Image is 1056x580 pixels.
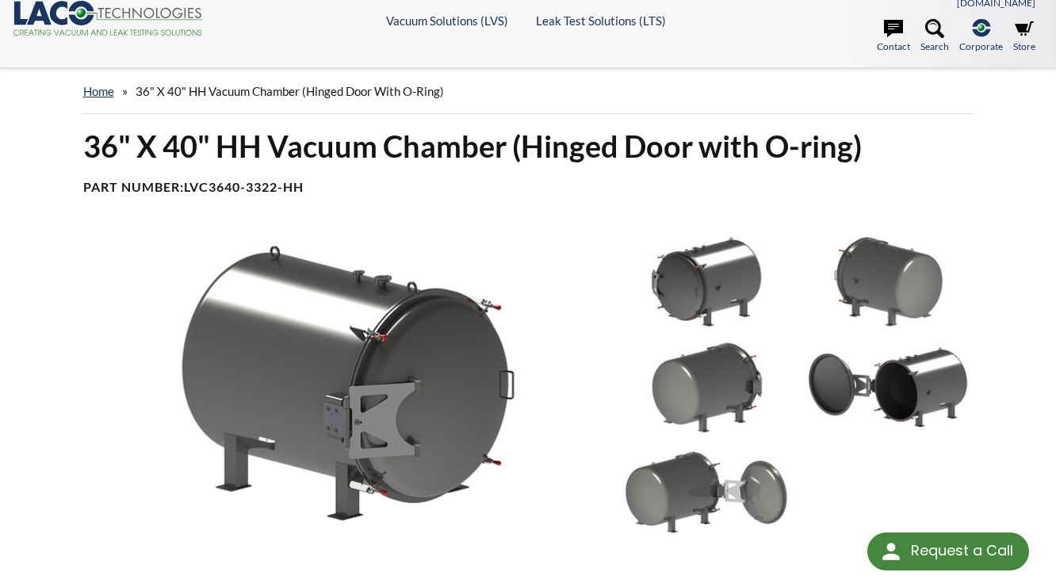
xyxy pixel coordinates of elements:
[878,539,904,564] img: round button
[386,13,508,28] a: Vacuum Solutions (LVS)
[136,84,444,98] span: 36" X 40" HH Vacuum Chamber (Hinged Door with O-ring)
[619,233,793,330] img: 36" X 40" HH VACUUM CHAMBER right view
[801,233,974,330] img: 36" X 40" HH VACUUM CHAMBER right rear view
[801,338,974,436] img: 36" X 40" HH VACUUM CHAMBER front door open
[959,39,1003,54] span: Corporate
[74,233,606,532] img: 36" X 40" HH VACUUM CHAMBER Left view
[83,127,974,166] h1: 36" X 40" HH Vacuum Chamber (Hinged Door with O-ring)
[83,69,974,114] div: »
[867,532,1029,570] div: Request a Call
[877,19,910,54] a: Contact
[619,444,793,541] img: 36" X 40" HH VACUUM CHAMBER rear door open
[83,84,114,98] a: home
[619,338,793,436] img: 36" X 40" HH VACUUM CHAMBER left rear view
[1013,19,1035,54] a: Store
[184,179,304,194] b: LVC3640-3322-HH
[83,179,974,196] h4: Part Number:
[920,19,949,54] a: Search
[536,13,666,28] a: Leak Test Solutions (LTS)
[911,532,1013,569] div: Request a Call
